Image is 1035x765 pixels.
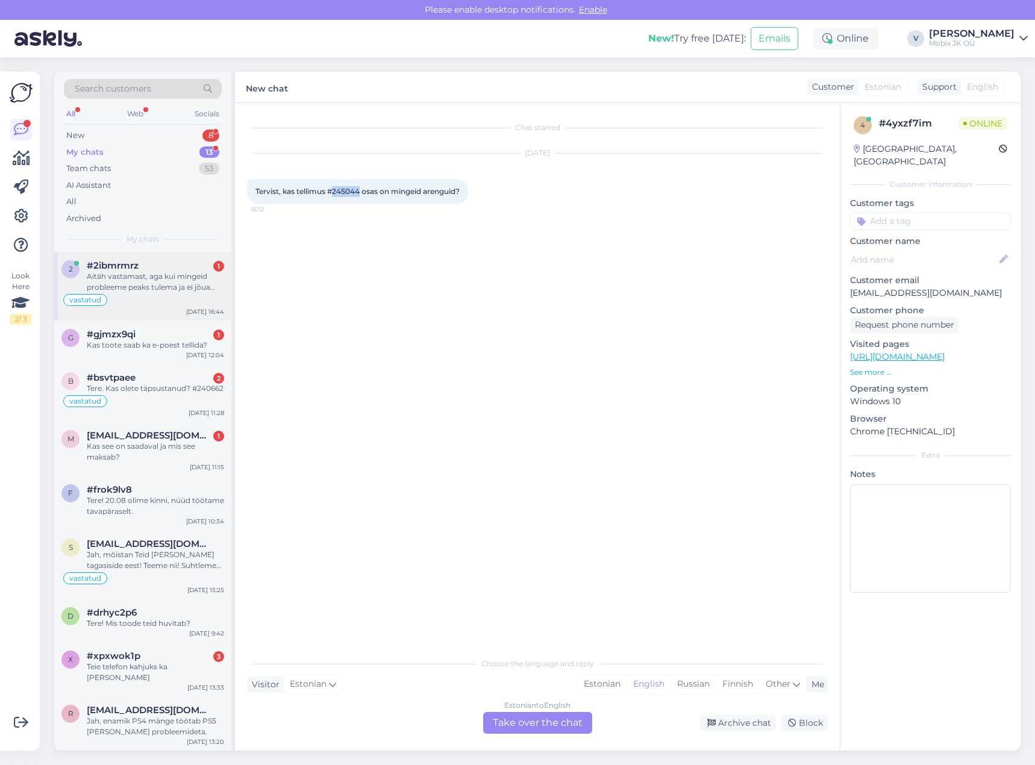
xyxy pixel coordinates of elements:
[186,517,224,526] div: [DATE] 10:34
[87,372,136,383] span: #bsvtpaee
[66,163,111,175] div: Team chats
[187,585,224,595] div: [DATE] 15:25
[251,205,296,214] span: 16:12
[68,655,73,664] span: x
[850,235,1011,248] p: Customer name
[850,450,1011,461] div: Extra
[87,383,224,394] div: Tere. Kas olete täpsustanud? #240662
[850,351,945,362] a: [URL][DOMAIN_NAME]
[929,29,1028,48] a: [PERSON_NAME]Mobix JK OÜ
[87,716,224,737] div: Jah, enamik PS4 mänge töötab PS5 [PERSON_NAME] probleemideta.
[807,81,854,93] div: Customer
[850,197,1011,210] p: Customer tags
[10,270,31,325] div: Look Here
[247,122,828,133] div: Chat started
[850,395,1011,408] p: Windows 10
[199,163,219,175] div: 53
[68,489,73,498] span: f
[246,79,288,95] label: New chat
[879,116,958,131] div: # 4yxzf7im
[907,30,924,47] div: V
[213,329,224,340] div: 1
[87,651,140,661] span: #xpxwok1p
[68,376,73,386] span: b
[578,675,627,693] div: Estonian
[87,539,212,549] span: sulev.maesaar@gmail.com
[850,212,1011,230] input: Add a tag
[66,180,111,192] div: AI Assistant
[255,187,460,196] span: Tervist, kas tellimus #245044 osas on mingeid arenguid?
[87,661,224,683] div: Teie telefon kahjuks ka [PERSON_NAME]
[64,106,78,122] div: All
[69,264,73,273] span: 2
[850,413,1011,425] p: Browser
[247,148,828,158] div: [DATE]
[671,675,716,693] div: Russian
[781,715,828,731] div: Block
[648,33,674,44] b: New!
[68,333,73,342] span: g
[213,373,224,384] div: 2
[851,253,997,266] input: Add name
[247,678,280,691] div: Visitor
[87,430,212,441] span: marguskaar@hotmail.com
[854,143,999,168] div: [GEOGRAPHIC_DATA], [GEOGRAPHIC_DATA]
[69,398,101,405] span: vastatud
[850,287,1011,299] p: [EMAIL_ADDRESS][DOMAIN_NAME]
[66,130,84,142] div: New
[75,83,151,95] span: Search customers
[87,495,224,517] div: Tere! 20.08 olime kinni, nüüd töötame tavapäraselt.
[69,296,101,304] span: vastatud
[929,29,1015,39] div: [PERSON_NAME]
[813,28,878,49] div: Online
[87,618,224,629] div: Tere! Mis toode teid huvitab?
[929,39,1015,48] div: Mobix JK OÜ
[190,463,224,472] div: [DATE] 11:15
[860,120,865,130] span: 4
[186,351,224,360] div: [DATE] 12:04
[199,146,219,158] div: 13
[127,234,159,245] span: My chats
[87,340,224,351] div: Kas toote saab ka e-poest tellida?
[87,329,136,340] span: #gjmzx9qi
[850,382,1011,395] p: Operating system
[918,81,957,93] div: Support
[66,213,101,225] div: Archived
[290,678,327,691] span: Estonian
[751,27,798,50] button: Emails
[850,274,1011,287] p: Customer email
[850,179,1011,190] div: Customer information
[68,709,73,718] span: r
[967,81,998,93] span: English
[87,260,139,271] span: #2ibmrmrz
[213,431,224,442] div: 1
[850,425,1011,438] p: Chrome [TECHNICAL_ID]
[125,106,146,122] div: Web
[213,651,224,662] div: 3
[189,408,224,417] div: [DATE] 11:28
[504,700,571,711] div: Estonian to English
[69,575,101,582] span: vastatud
[87,271,224,293] div: Aitäh vastamast, aga kui mingeid probleeme peaks tulema ja ei jõua antud ajal, kirjutage ja hoidk...
[958,117,1007,130] span: Online
[850,367,1011,378] p: See more ...
[87,484,132,495] span: #frok9lv8
[186,307,224,316] div: [DATE] 16:44
[67,434,74,443] span: m
[865,81,901,93] span: Estonian
[66,146,104,158] div: My chats
[67,611,73,620] span: d
[87,705,212,716] span: ranna8728@gmail.com
[850,338,1011,351] p: Visited pages
[87,441,224,463] div: Kas see on saadaval ja mis see maksab?
[766,678,790,689] span: Other
[716,675,759,693] div: Finnish
[87,607,137,618] span: #drhyc2p6
[575,4,611,15] span: Enable
[850,317,959,333] div: Request phone number
[648,31,746,46] div: Try free [DATE]:
[187,683,224,692] div: [DATE] 13:33
[187,737,224,746] div: [DATE] 13:20
[69,543,73,552] span: s
[66,196,77,208] div: All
